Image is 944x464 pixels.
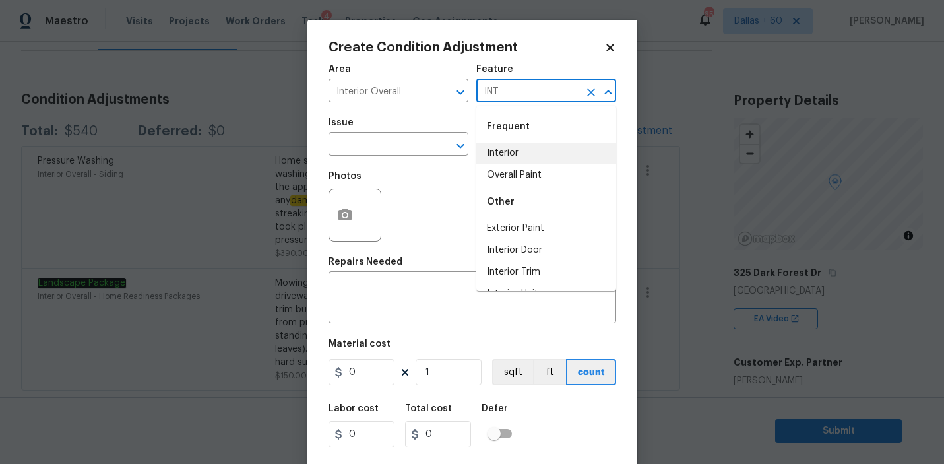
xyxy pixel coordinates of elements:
button: Open [451,137,470,155]
h5: Material cost [329,339,391,348]
h5: Issue [329,118,354,127]
li: Interior Trim [476,261,616,283]
div: Frequent [476,111,616,143]
li: Overall Paint [476,164,616,186]
h2: Create Condition Adjustment [329,41,604,54]
h5: Area [329,65,351,74]
button: Open [451,83,470,102]
h5: Total cost [405,404,452,413]
li: Interior [476,143,616,164]
li: Interior Unit [476,283,616,305]
li: Interior Door [476,240,616,261]
h5: Repairs Needed [329,257,402,267]
div: Other [476,186,616,218]
li: Exterior Paint [476,218,616,240]
button: ft [533,359,566,385]
button: count [566,359,616,385]
h5: Feature [476,65,513,74]
button: Close [599,83,617,102]
h5: Photos [329,172,362,181]
h5: Labor cost [329,404,379,413]
button: Clear [582,83,600,102]
button: sqft [492,359,533,385]
h5: Defer [482,404,508,413]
